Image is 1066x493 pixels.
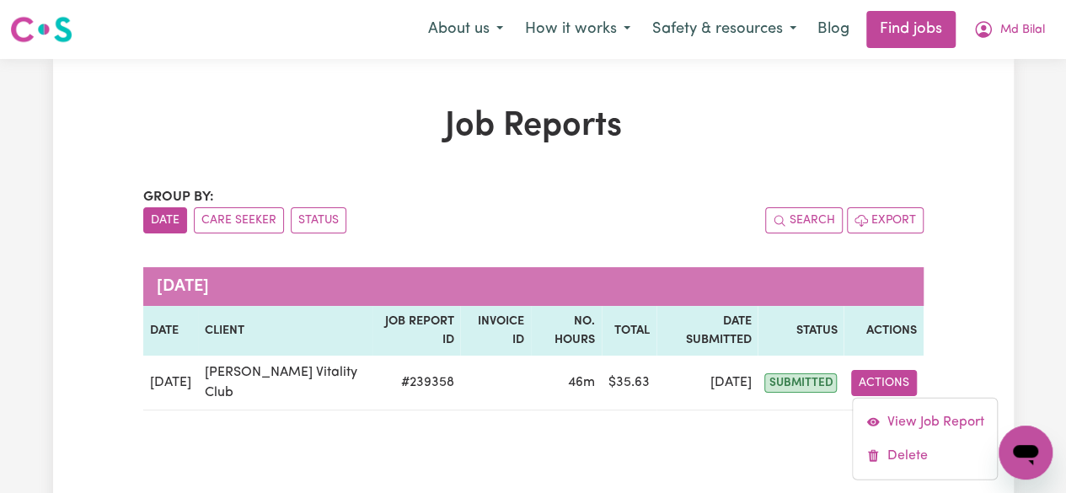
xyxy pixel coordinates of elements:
span: Group by: [143,190,214,204]
button: Search [765,207,843,233]
button: About us [417,12,514,47]
button: How it works [514,12,641,47]
button: My Account [962,12,1056,47]
button: Safety & resources [641,12,807,47]
button: Actions [851,370,917,396]
th: Status [758,306,844,356]
img: Careseekers logo [10,14,72,45]
td: [PERSON_NAME] Vitality Club [198,356,372,410]
th: No. Hours [531,306,602,356]
h1: Job Reports [143,106,924,147]
td: [DATE] [656,356,758,410]
span: 46 minutes [568,376,595,389]
a: Blog [807,11,860,48]
a: View job report 239358 [853,405,997,438]
th: Invoice ID [460,306,531,356]
button: sort invoices by paid status [291,207,346,233]
iframe: Button to launch messaging window [999,426,1053,480]
span: submitted [764,373,837,393]
button: sort invoices by date [143,207,187,233]
th: Date Submitted [656,306,758,356]
button: sort invoices by care seeker [194,207,284,233]
th: Client [198,306,372,356]
td: # 239358 [372,356,461,410]
caption: [DATE] [143,267,924,306]
th: Total [602,306,656,356]
button: Export [847,207,924,233]
div: Actions [852,397,998,480]
th: Job Report ID [372,306,461,356]
a: Careseekers logo [10,10,72,49]
td: [DATE] [143,356,198,410]
th: Actions [844,306,923,356]
a: Find jobs [866,11,956,48]
th: Date [143,306,198,356]
a: Delete job report 239358 [853,438,997,472]
span: Md Bilal [1000,21,1045,40]
td: $ 35.63 [602,356,656,410]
